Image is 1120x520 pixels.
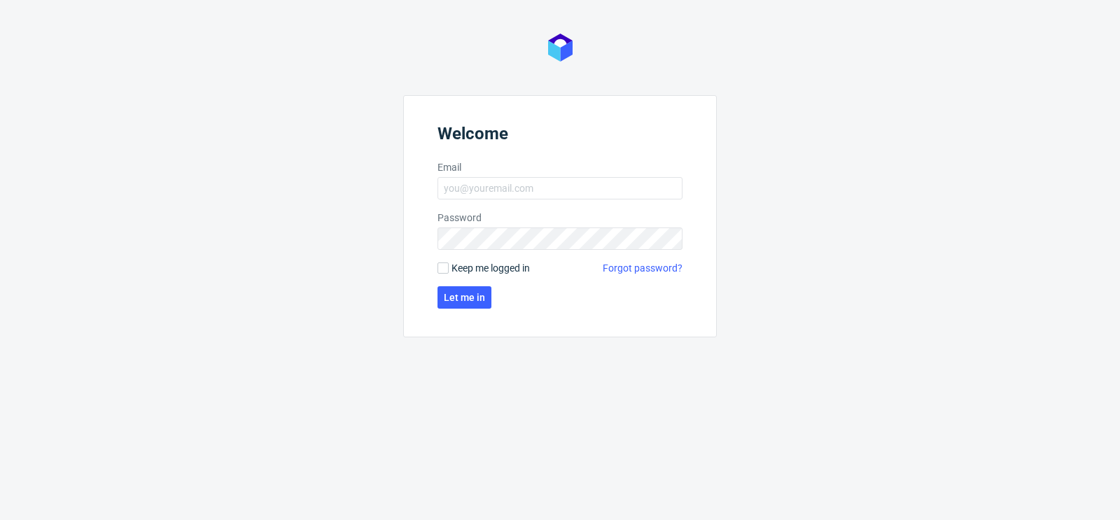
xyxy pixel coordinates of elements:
a: Forgot password? [603,261,682,275]
input: you@youremail.com [437,177,682,199]
label: Email [437,160,682,174]
span: Keep me logged in [451,261,530,275]
header: Welcome [437,124,682,149]
span: Let me in [444,293,485,302]
label: Password [437,211,682,225]
button: Let me in [437,286,491,309]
